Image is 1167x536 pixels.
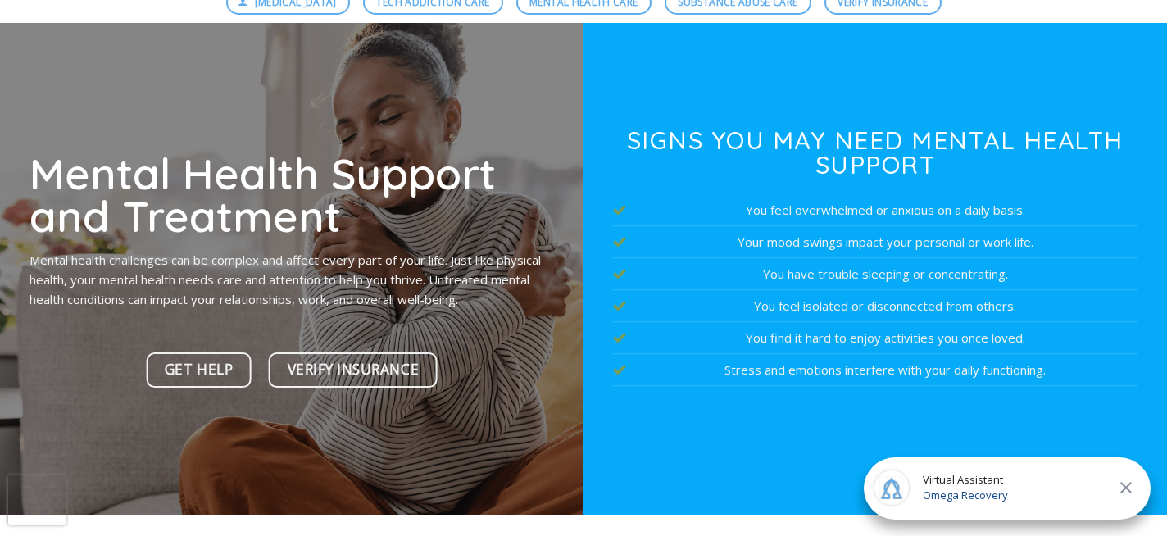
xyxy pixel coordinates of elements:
[30,152,555,238] h1: Mental Health Support and Treatment
[613,226,1138,258] li: Your mood swings impact your personal or work life.
[613,354,1138,386] li: Stress and emotions interfere with your daily functioning.
[8,475,66,525] iframe: reCAPTCHA
[288,358,419,381] span: Verify Insurance
[30,250,555,309] p: Mental health challenges can be complex and affect every part of your life. Just like physical he...
[613,128,1138,177] h3: Signs You May Need Mental Health Support
[613,290,1138,322] li: You feel isolated or disconnected from others.
[146,352,252,388] a: Get Help
[613,194,1138,226] li: You feel overwhelmed or anxious on a daily basis.
[613,258,1138,290] li: You have trouble sleeping or concentrating.
[165,358,233,381] span: Get Help
[269,352,438,388] a: Verify Insurance
[613,322,1138,354] li: You find it hard to enjoy activities you once loved.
